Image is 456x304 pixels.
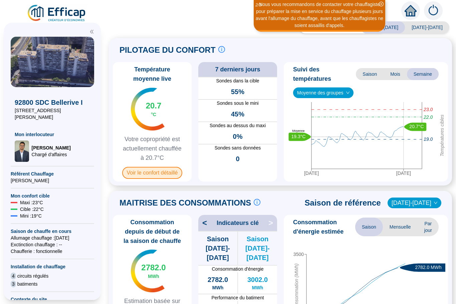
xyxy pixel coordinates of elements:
[116,65,189,83] span: Température moyenne live
[15,140,29,162] img: Chargé d'affaires
[11,296,94,303] span: Contexte du site
[407,68,439,80] span: Semaine
[32,144,71,151] span: [PERSON_NAME]
[208,275,228,284] span: 2782.0
[146,100,162,111] span: 20.7
[297,88,350,98] span: Moyenne des groupes
[293,218,355,236] span: Consommation d'énergie estimée
[89,29,94,34] span: double-left
[383,218,418,236] span: Mensuelle
[198,266,277,272] span: Consommation d'énergie
[198,100,277,107] span: Sondes sous le mini
[392,198,437,208] span: 2022-2023
[27,4,87,23] img: efficap energie logo
[291,134,306,139] text: 19.3°C
[17,281,38,287] span: batiments
[131,250,165,292] img: indicateur températures
[141,262,166,273] span: 2782.0
[11,177,94,184] span: [PERSON_NAME]
[434,201,438,205] span: down
[20,199,43,206] span: Maxi : 23 °C
[198,122,277,129] span: Sondes au dessus du maxi
[424,1,443,20] img: alerts
[15,131,90,138] span: Mon interlocuteur
[11,171,94,177] span: Référent Chauffage
[255,2,261,7] i: 2 / 3
[268,218,277,228] span: >
[11,263,94,270] span: Installation de chauffage
[11,248,94,255] span: Chaufferie : fonctionnelle
[424,137,433,142] tspan: 19.0
[293,252,304,257] tspan: 3500
[151,111,156,118] span: °C
[238,234,277,262] span: Saison [DATE]-[DATE]
[15,107,90,120] span: [STREET_ADDRESS][PERSON_NAME]
[15,98,90,107] span: 92800 SDC Bellerive I
[11,273,16,279] span: 4
[212,284,223,291] span: MWh
[304,171,319,176] tspan: [DATE]
[120,198,251,208] span: MAITRISE DES CONSOMMATIONS
[20,206,44,213] span: Cible : 22 °C
[423,114,433,120] tspan: 22.0
[198,294,277,301] span: Performance du batiment
[396,171,411,176] tspan: [DATE]
[148,273,159,280] span: MWh
[215,65,260,74] span: 7 derniers jours
[356,68,384,80] span: Saison
[236,154,239,164] span: 0
[346,91,350,95] span: down
[11,281,16,287] span: 3
[20,213,42,219] span: Mini : 19 °C
[255,1,384,29] div: Nous vous recommandons de contacter votre chauffagiste pour préparer la mise en service du chauff...
[217,218,259,228] span: Indicateurs clé
[198,234,237,262] span: Saison [DATE]-[DATE]
[231,87,244,96] span: 55%
[252,284,263,291] span: MWh
[415,265,441,270] text: 2782.0 MWh
[198,218,207,228] span: <
[439,114,445,157] tspan: Températures cibles
[418,218,439,236] span: Par jour
[247,275,268,284] span: 3002.0
[379,2,384,6] span: close-circle
[384,68,407,80] span: Mois
[17,273,48,279] span: circuits régulés
[32,151,71,158] span: Chargé d'affaires
[231,109,244,119] span: 45%
[233,132,243,141] span: 0%
[405,5,417,17] span: home
[11,235,94,241] span: Allumage chauffage : [DATE]
[405,21,449,33] span: [DATE]-[DATE]
[423,107,433,112] tspan: 23.0
[254,199,260,206] span: info-circle
[218,46,225,53] span: info-circle
[198,144,277,151] span: Sondes sans données
[11,228,94,235] span: Saison de chauffe en cours
[409,124,424,129] text: 20.7°C
[305,198,381,208] span: Saison de référence
[116,218,189,246] span: Consommation depuis de début de la saison de chauffe
[11,241,94,248] span: Exctinction chauffage : --
[131,88,165,130] img: indicateur températures
[120,45,216,55] span: PILOTAGE DU CONFORT
[292,129,304,132] text: Moyenne
[122,167,183,179] span: Voir le confort détaillé
[293,65,356,83] span: Suivi des températures
[355,218,383,236] span: Saison
[11,193,94,199] span: Mon confort cible
[116,134,189,163] span: Votre copropriété est actuellement chauffée à 20.7°C
[198,77,277,84] span: Sondes dans la cible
